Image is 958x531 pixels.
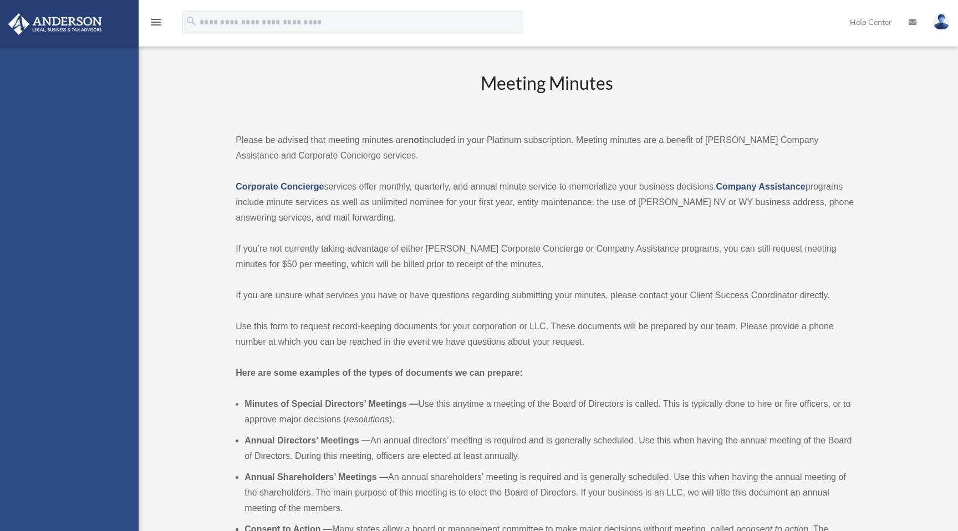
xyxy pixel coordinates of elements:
li: Use this anytime a meeting of the Board of Directors is called. This is typically done to hire or... [244,396,858,427]
strong: not [409,135,422,145]
li: An annual shareholders’ meeting is required and is generally scheduled. Use this when having the ... [244,469,858,516]
p: If you’re not currently taking advantage of either [PERSON_NAME] Corporate Concierge or Company A... [236,241,858,272]
p: services offer monthly, quarterly, and annual minute service to memorialize your business decisio... [236,179,858,226]
p: Please be advised that meeting minutes are included in your Platinum subscription. Meeting minute... [236,132,858,164]
b: Annual Directors’ Meetings — [244,436,370,445]
b: Minutes of Special Directors’ Meetings — [244,399,418,409]
em: resolutions [346,415,389,424]
a: Corporate Concierge [236,182,324,191]
p: Use this form to request record-keeping documents for your corporation or LLC. These documents wi... [236,319,858,350]
img: Anderson Advisors Platinum Portal [5,13,105,35]
h2: Meeting Minutes [236,71,858,117]
a: Company Assistance [716,182,805,191]
p: If you are unsure what services you have or have questions regarding submitting your minutes, ple... [236,288,858,303]
b: Annual Shareholders’ Meetings — [244,472,388,482]
i: menu [150,16,163,29]
a: menu [150,19,163,29]
strong: Here are some examples of the types of documents we can prepare: [236,368,523,377]
i: search [185,15,197,27]
img: User Pic [933,14,950,30]
li: An annual directors’ meeting is required and is generally scheduled. Use this when having the ann... [244,433,858,464]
